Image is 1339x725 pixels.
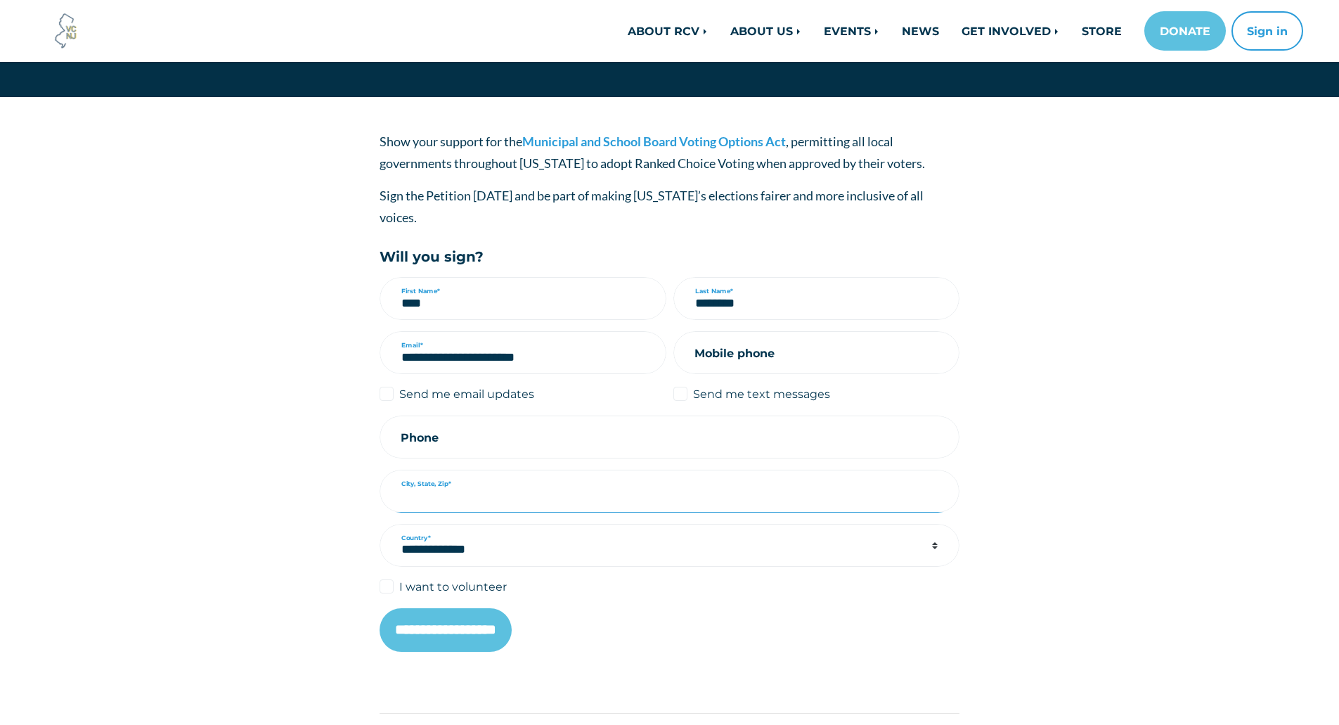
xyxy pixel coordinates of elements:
[950,17,1070,45] a: GET INVOLVED
[1144,11,1226,51] a: DONATE
[380,188,924,225] span: Sign the Petition [DATE] and be part of making [US_STATE]’s elections fairer and more inclusive o...
[1231,11,1303,51] button: Sign in or sign up
[693,385,830,402] label: Send me text messages
[719,17,813,45] a: ABOUT US
[399,578,507,595] label: I want to volunteer
[891,17,950,45] a: NEWS
[47,12,85,50] img: Voter Choice NJ
[380,134,925,171] span: Show your support for the , permitting all local governments throughout [US_STATE] to adopt Ranke...
[616,17,719,45] a: ABOUT RCV
[813,17,891,45] a: EVENTS
[369,11,1303,51] nav: Main navigation
[522,134,786,149] a: Municipal and School Board Voting Options Act
[380,249,959,266] h5: Will you sign?
[399,385,534,402] label: Send me email updates
[1070,17,1133,45] a: STORE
